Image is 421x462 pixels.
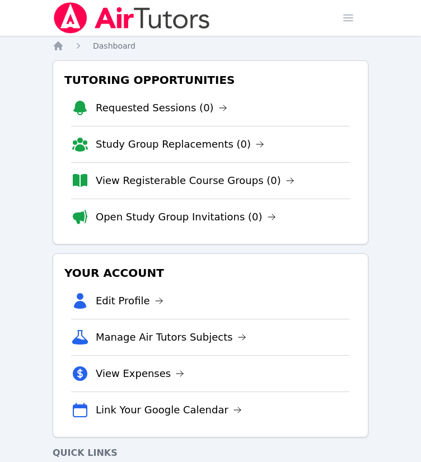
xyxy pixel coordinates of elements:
a: Link Your Google Calendar [96,402,242,418]
span: Dashboard [93,41,135,50]
a: Edit Profile [96,293,163,309]
img: Air Tutors [53,2,211,34]
a: Open Study Group Invitations (0) [96,209,276,225]
a: Study Group Replacements (0) [96,136,264,152]
h3: Tutoring Opportunities [62,70,359,90]
h4: Quick Links [53,446,368,460]
a: Requested Sessions (0) [96,100,227,116]
a: Dashboard [93,40,135,51]
a: Manage Air Tutors Subjects [96,329,246,345]
a: View Registerable Course Groups (0) [96,173,294,188]
nav: Breadcrumb [53,40,368,51]
h3: Your Account [62,263,359,283]
a: View Expenses [96,366,184,381]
